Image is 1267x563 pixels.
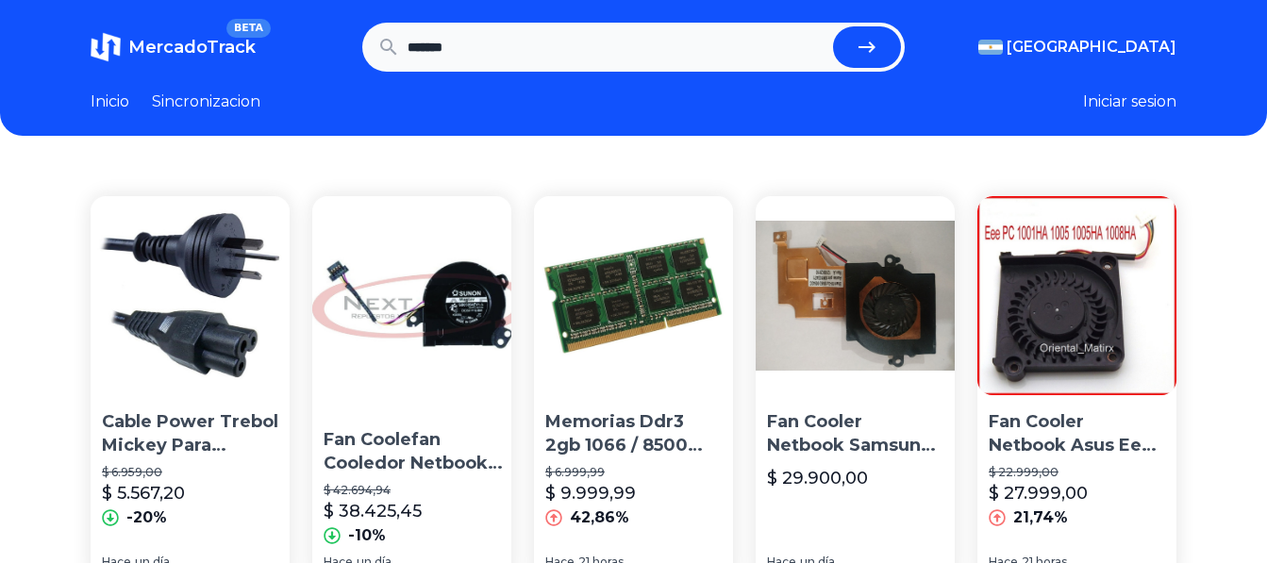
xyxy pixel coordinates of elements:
p: Memorias Ddr3 2gb 1066 / 8500 Notebook Netbook Oferta Envios [545,410,722,457]
button: Iniciar sesion [1083,91,1176,113]
img: Fan Coolefan Cooledor Netbook Acer One Za3 751h - Zona Norte [312,196,529,413]
p: Fan Cooler Netbook Asus Eee Pc 1005ha 1001ha 1005 1008ha [989,410,1165,457]
a: Inicio [91,91,129,113]
p: Fan Cooler Netbook Samsung N150 N210 N220 Nuevos!! [767,410,943,457]
span: BETA [226,19,271,38]
p: $ 42.694,94 [324,483,518,498]
img: Argentina [978,40,1003,55]
p: $ 6.959,00 [102,465,278,480]
p: -10% [348,524,386,547]
p: $ 38.425,45 [324,498,422,524]
p: 21,74% [1013,506,1068,529]
p: $ 22.999,00 [989,465,1165,480]
img: Memorias Ddr3 2gb 1066 / 8500 Notebook Netbook Oferta Envios [534,196,733,395]
p: Fan Coolefan Cooledor Netbook Acer One Za3 751h - [GEOGRAPHIC_DATA] [324,428,518,475]
a: Sincronizacion [152,91,260,113]
button: [GEOGRAPHIC_DATA] [978,36,1176,58]
p: -20% [126,506,167,529]
img: Fan Cooler Netbook Asus Eee Pc 1005ha 1001ha 1005 1008ha [977,196,1176,395]
p: $ 5.567,20 [102,480,185,506]
p: $ 27.999,00 [989,480,1088,506]
img: Fan Cooler Netbook Samsung N150 N210 N220 Nuevos!! [756,196,955,395]
p: Cable Power Trebol Mickey Para Cargador De Notebook Netbook [102,410,278,457]
p: 42,86% [570,506,629,529]
span: MercadoTrack [128,37,256,58]
p: $ 29.900,00 [767,465,868,491]
img: MercadoTrack [91,32,121,62]
img: Cable Power Trebol Mickey Para Cargador De Notebook Netbook [91,196,290,395]
a: MercadoTrackBETA [91,32,256,62]
p: $ 6.999,99 [545,465,722,480]
p: $ 9.999,99 [545,480,636,506]
span: [GEOGRAPHIC_DATA] [1007,36,1176,58]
